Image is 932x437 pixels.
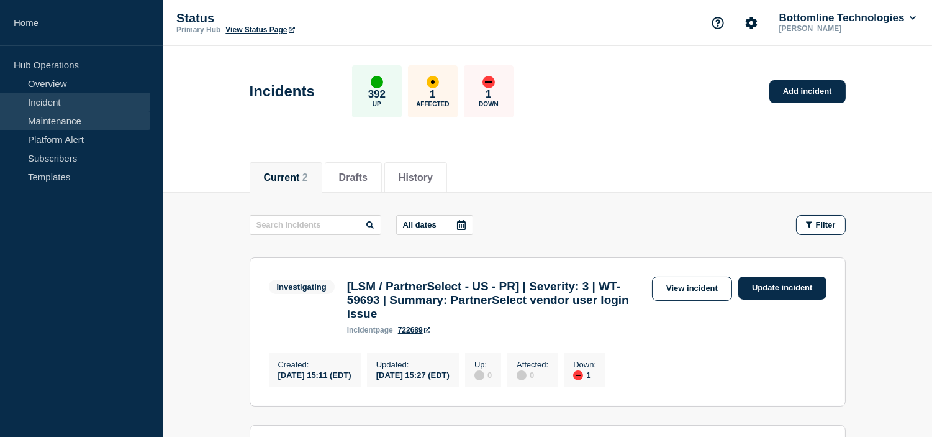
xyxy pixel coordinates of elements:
[474,369,492,380] div: 0
[517,369,548,380] div: 0
[250,83,315,100] h1: Incidents
[738,10,764,36] button: Account settings
[517,370,527,380] div: disabled
[474,360,492,369] p: Up :
[225,25,294,34] a: View Status Page
[479,101,499,108] p: Down
[430,88,435,101] p: 1
[573,369,596,380] div: 1
[652,277,732,301] a: View incident
[796,215,846,235] button: Filter
[176,11,425,25] p: Status
[399,172,433,183] button: History
[376,369,450,380] div: [DATE] 15:27 (EDT)
[302,172,308,183] span: 2
[517,360,548,369] p: Affected :
[376,360,450,369] p: Updated :
[347,326,393,334] p: page
[705,10,731,36] button: Support
[474,370,484,380] div: disabled
[278,360,351,369] p: Created :
[347,280,646,321] h3: [LSM / PartnerSelect - US - PR] | Severity: 3 | WT-59693 | Summary: PartnerSelect vendor user log...
[368,88,386,101] p: 392
[269,280,335,294] span: Investigating
[769,80,846,103] a: Add incident
[396,215,473,235] button: All dates
[371,76,383,88] div: up
[482,76,495,88] div: down
[573,370,583,380] div: down
[777,12,918,24] button: Bottomline Technologies
[250,215,381,235] input: Search incidents
[403,220,437,229] p: All dates
[486,88,491,101] p: 1
[816,220,836,229] span: Filter
[398,326,430,334] a: 722689
[738,277,826,300] a: Update incident
[573,360,596,369] p: Down :
[176,25,220,34] p: Primary Hub
[347,326,376,334] span: incident
[339,172,368,183] button: Drafts
[278,369,351,380] div: [DATE] 15:11 (EDT)
[416,101,449,108] p: Affected
[427,76,439,88] div: affected
[777,24,906,33] p: [PERSON_NAME]
[264,172,308,183] button: Current 2
[373,101,381,108] p: Up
